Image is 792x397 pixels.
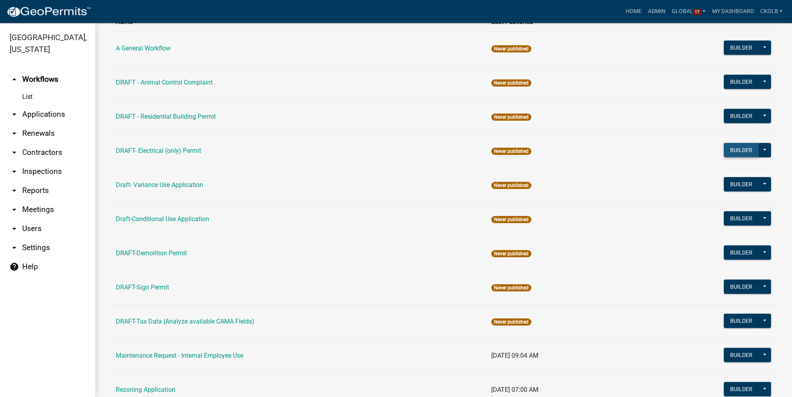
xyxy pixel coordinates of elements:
[491,216,531,223] span: Never published
[10,129,19,138] i: arrow_drop_down
[724,245,759,260] button: Builder
[116,386,175,393] a: Rezoning Application
[10,75,19,84] i: arrow_drop_up
[116,283,169,291] a: DRAFT-Sign Permit
[10,167,19,176] i: arrow_drop_down
[724,40,759,55] button: Builder
[669,4,709,19] a: Global17
[116,318,254,325] a: DRAFT-Tax Data (Analyze available CAMA Fields)
[724,314,759,328] button: Builder
[10,186,19,195] i: arrow_drop_down
[623,4,645,19] a: Home
[491,250,531,257] span: Never published
[491,386,538,393] span: [DATE] 07:00 AM
[709,4,757,19] a: My Dashboard
[724,211,759,225] button: Builder
[724,348,759,362] button: Builder
[724,109,759,123] button: Builder
[116,215,209,223] a: Draft-Conditional Use Application
[491,284,531,291] span: Never published
[10,148,19,157] i: arrow_drop_down
[10,205,19,214] i: arrow_drop_down
[10,224,19,233] i: arrow_drop_down
[645,4,669,19] a: Admin
[491,182,531,189] span: Never published
[724,177,759,191] button: Builder
[116,181,203,189] a: Draft- Variance Use Application
[491,352,538,359] span: [DATE] 09:04 AM
[491,318,531,326] span: Never published
[724,143,759,157] button: Builder
[10,262,19,272] i: help
[491,45,531,52] span: Never published
[757,4,786,19] a: ckolb
[724,279,759,294] button: Builder
[116,147,201,154] a: DRAFT- Electrical (only) Permit
[10,110,19,119] i: arrow_drop_down
[116,79,213,86] a: DRAFT - Animal Control Complaint
[724,75,759,89] button: Builder
[693,9,701,15] span: 17
[491,148,531,155] span: Never published
[10,243,19,252] i: arrow_drop_down
[491,114,531,121] span: Never published
[116,352,243,359] a: Maintenance Request - Internal Employee Use
[116,249,187,257] a: DRAFT-Demolition Permit
[491,79,531,87] span: Never published
[724,382,759,396] button: Builder
[116,44,171,52] a: A General Workflow
[116,113,216,120] a: DRAFT - Residential Building Permit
